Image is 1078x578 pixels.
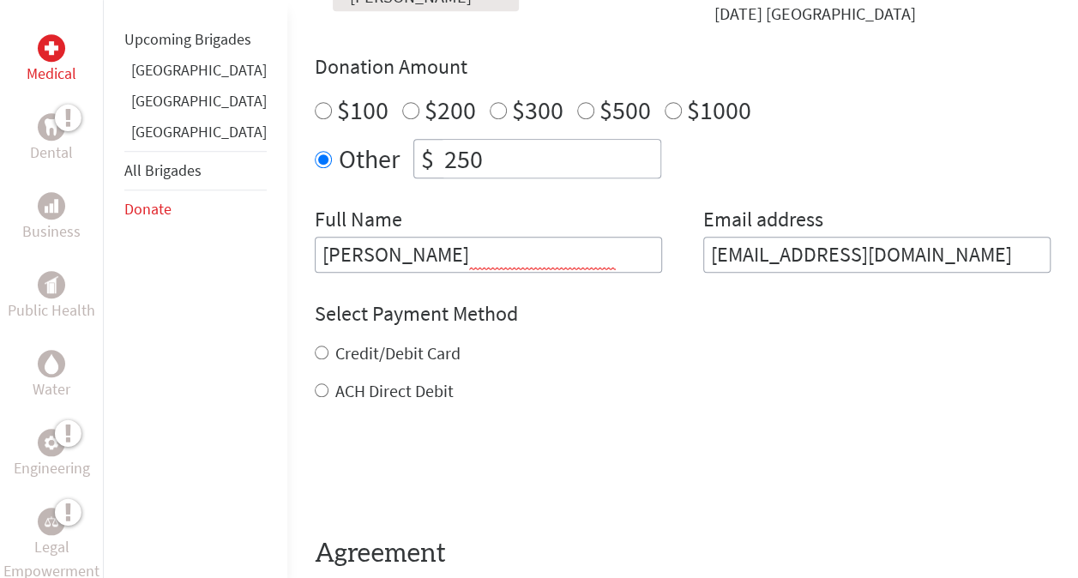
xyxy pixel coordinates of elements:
p: Public Health [8,298,95,322]
a: BusinessBusiness [22,192,81,244]
a: Donate [124,199,172,219]
p: Engineering [14,456,90,480]
img: Dental [45,118,58,135]
h4: Select Payment Method [315,300,1051,328]
label: Full Name [315,206,402,237]
img: Medical [45,41,58,55]
label: $200 [425,93,476,126]
div: Business [38,192,65,220]
img: Legal Empowerment [45,516,58,527]
input: Enter Full Name [315,237,662,273]
div: $ [414,140,441,178]
label: $100 [337,93,388,126]
iframe: reCAPTCHA [315,437,575,504]
img: Public Health [45,276,58,293]
a: All Brigades [124,160,202,180]
a: Public HealthPublic Health [8,271,95,322]
label: $500 [599,93,651,126]
input: Your Email [703,237,1051,273]
a: DentalDental [30,113,73,165]
a: [GEOGRAPHIC_DATA] [131,91,267,111]
img: Business [45,199,58,213]
p: Dental [30,141,73,165]
p: Business [22,220,81,244]
label: $1000 [687,93,751,126]
p: Medical [27,62,76,86]
a: EngineeringEngineering [14,429,90,480]
li: Panama [124,120,267,151]
div: Legal Empowerment [38,508,65,535]
input: Enter Amount [441,140,660,178]
a: [GEOGRAPHIC_DATA] [131,60,267,80]
li: Ghana [124,58,267,89]
li: Guatemala [124,89,267,120]
div: Water [38,350,65,377]
label: Email address [703,206,823,237]
img: Engineering [45,436,58,449]
label: Credit/Debit Card [335,342,461,364]
div: Dental [38,113,65,141]
p: Water [33,377,70,401]
a: [GEOGRAPHIC_DATA] [131,122,267,141]
a: Upcoming Brigades [124,29,251,49]
label: Other [339,139,400,178]
label: $300 [512,93,563,126]
div: Engineering [38,429,65,456]
a: WaterWater [33,350,70,401]
h4: Donation Amount [315,53,1051,81]
label: ACH Direct Debit [335,380,454,401]
a: MedicalMedical [27,34,76,86]
img: Water [45,353,58,373]
h4: Agreement [315,539,1051,569]
li: Donate [124,190,267,228]
div: Medical [38,34,65,62]
div: Public Health [38,271,65,298]
li: Upcoming Brigades [124,21,267,58]
li: All Brigades [124,151,267,190]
